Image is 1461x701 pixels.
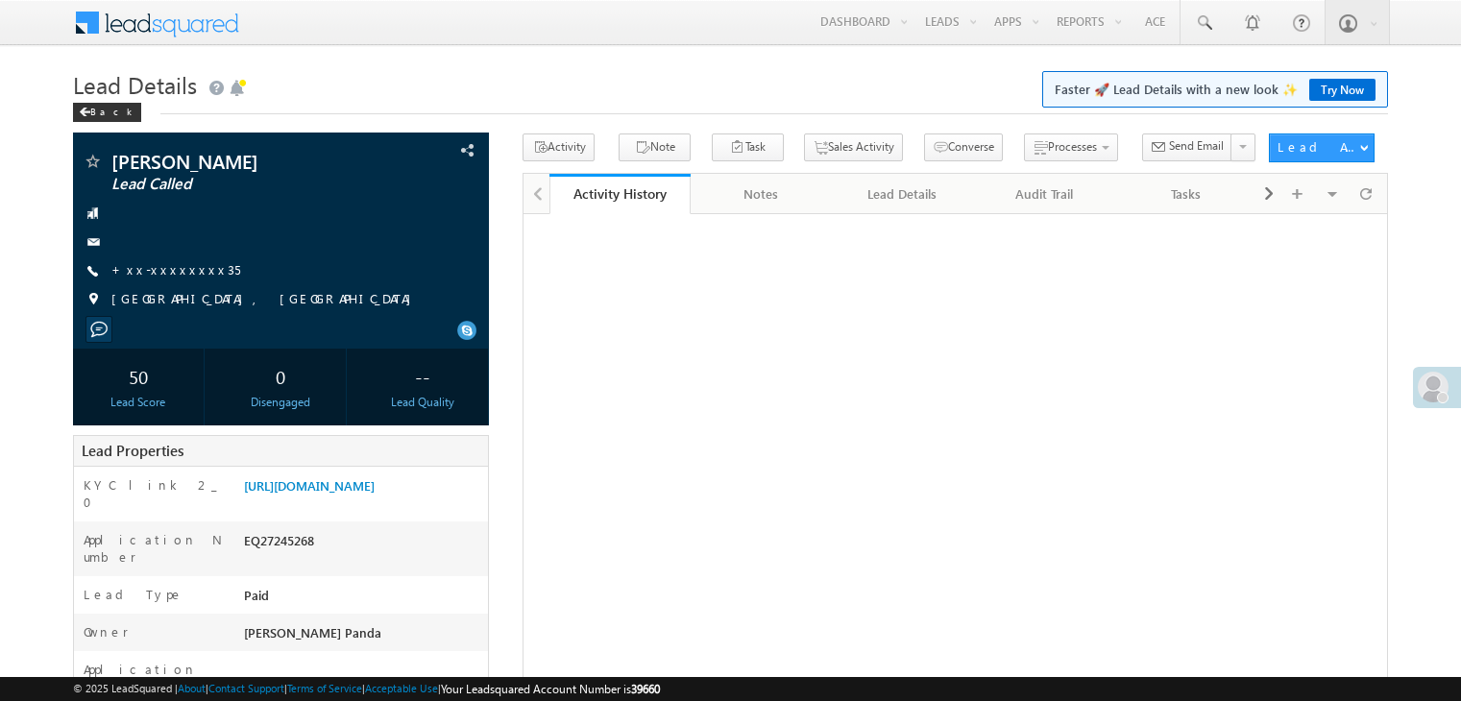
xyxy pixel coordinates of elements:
span: © 2025 LeadSquared | | | | | [73,680,660,698]
span: [GEOGRAPHIC_DATA], [GEOGRAPHIC_DATA] [111,290,421,309]
button: Send Email [1142,133,1232,161]
div: Lead Quality [362,394,483,411]
a: Terms of Service [287,682,362,694]
div: Lead Actions [1278,138,1359,156]
a: +xx-xxxxxxxx35 [111,261,240,278]
a: Audit Trail [974,174,1115,214]
a: About [178,682,206,694]
div: 0 [220,358,341,394]
span: 39660 [631,682,660,696]
div: Tasks [1132,182,1240,205]
button: Lead Actions [1269,133,1375,162]
button: Activity [523,133,595,161]
div: Disengaged [220,394,341,411]
button: Sales Activity [804,133,903,161]
span: Lead Called [111,175,369,194]
a: [URL][DOMAIN_NAME] [244,477,375,494]
div: 50 [78,358,199,394]
span: Lead Properties [82,441,183,460]
div: Audit Trail [989,182,1098,205]
div: Paid [239,586,488,613]
a: Activity History [549,174,691,214]
a: Tasks [1116,174,1257,214]
a: Back [73,102,151,118]
button: Task [712,133,784,161]
div: EQ27245268 [239,531,488,558]
div: Lead Score [78,394,199,411]
span: Your Leadsquared Account Number is [441,682,660,696]
a: Lead Details [833,174,974,214]
label: Owner [84,623,129,641]
a: Contact Support [208,682,284,694]
a: Acceptable Use [365,682,438,694]
a: Notes [691,174,832,214]
button: Note [619,133,691,161]
label: KYC link 2_0 [84,476,224,511]
label: Lead Type [84,586,183,603]
div: Back [73,103,141,122]
span: Processes [1048,139,1097,154]
button: Converse [924,133,1003,161]
div: Notes [706,182,815,205]
a: Try Now [1309,79,1376,101]
button: Processes [1024,133,1118,161]
label: Application Number [84,531,224,566]
span: [PERSON_NAME] [111,152,369,171]
span: [PERSON_NAME] Panda [244,624,381,641]
label: Application Status [84,661,224,695]
span: Faster 🚀 Lead Details with a new look ✨ [1055,80,1376,99]
span: Lead Details [73,69,197,100]
div: Activity History [564,184,676,203]
span: Send Email [1169,137,1224,155]
div: Lead Details [848,182,957,205]
div: -- [362,358,483,394]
